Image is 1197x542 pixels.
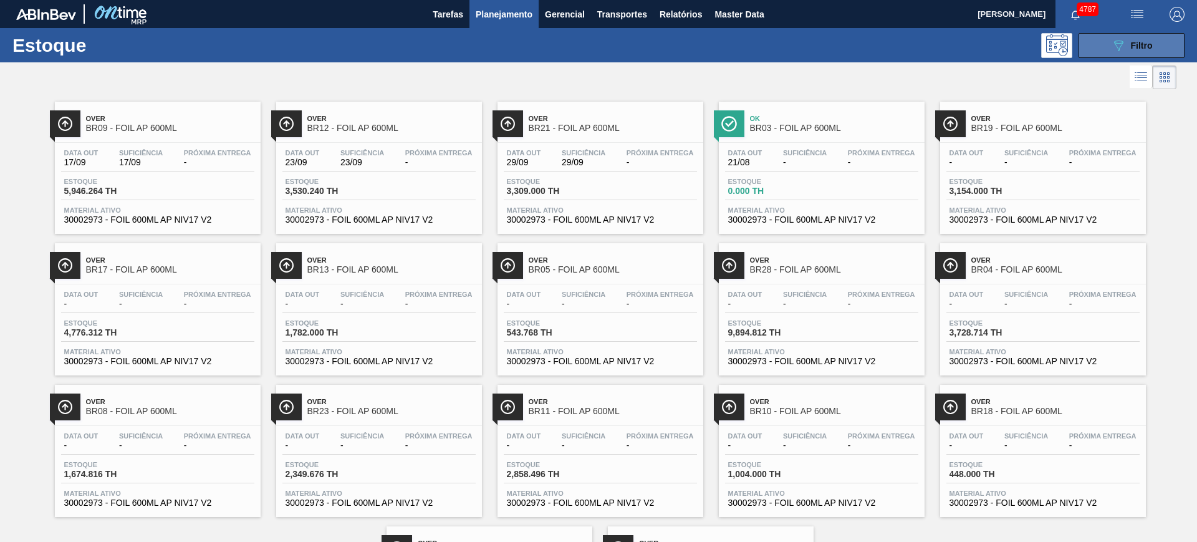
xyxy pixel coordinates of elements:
span: Próxima Entrega [1069,149,1137,157]
span: Próxima Entrega [627,291,694,298]
img: Ícone [279,116,294,132]
span: BR04 - FOIL AP 600ML [971,265,1140,274]
img: Ícone [721,258,737,273]
span: 1,782.000 TH [286,328,373,337]
span: - [405,299,473,309]
img: Ícone [943,399,958,415]
span: Over [529,115,697,122]
a: ÍconeOverBR13 - FOIL AP 600MLData out-Suficiência-Próxima Entrega-Estoque1,782.000 THMaterial ati... [267,234,488,375]
span: Suficiência [783,149,827,157]
span: Estoque [507,461,594,468]
img: userActions [1130,7,1145,22]
span: Over [971,115,1140,122]
span: Material ativo [286,490,473,497]
span: Over [529,256,697,264]
a: ÍconeOverBR18 - FOIL AP 600MLData out-Suficiência-Próxima Entrega-Estoque448.000 THMaterial ativo... [931,375,1152,517]
span: Data out [507,291,541,298]
span: - [728,441,762,450]
span: Data out [728,291,762,298]
span: BR09 - FOIL AP 600ML [86,123,254,133]
span: Próxima Entrega [405,291,473,298]
span: 17/09 [119,158,163,167]
a: ÍconeOverBR08 - FOIL AP 600MLData out-Suficiência-Próxima Entrega-Estoque1,674.816 THMaterial ati... [46,375,267,517]
span: Over [307,256,476,264]
span: Data out [728,432,762,440]
span: Suficiência [1004,149,1048,157]
span: Tarefas [433,7,463,22]
span: Suficiência [340,149,384,157]
span: - [1069,158,1137,167]
span: 29/09 [507,158,541,167]
span: Próxima Entrega [627,432,694,440]
span: Suficiência [340,432,384,440]
span: - [728,299,762,309]
img: Ícone [943,116,958,132]
span: 2,858.496 TH [507,470,594,479]
span: 1,004.000 TH [728,470,815,479]
span: Próxima Entrega [184,291,251,298]
span: - [949,299,984,309]
span: 30002973 - FOIL 600ML AP NIV17 V2 [286,498,473,508]
img: Ícone [943,258,958,273]
span: BR05 - FOIL AP 600ML [529,265,697,274]
span: Suficiência [1004,291,1048,298]
h1: Estoque [12,38,199,52]
span: Ok [750,115,918,122]
button: Notificações [1055,6,1095,23]
span: Data out [728,149,762,157]
span: - [286,441,320,450]
span: 30002973 - FOIL 600ML AP NIV17 V2 [728,498,915,508]
span: - [949,441,984,450]
span: 0.000 TH [728,186,815,196]
span: BR21 - FOIL AP 600ML [529,123,697,133]
span: 30002973 - FOIL 600ML AP NIV17 V2 [949,498,1137,508]
span: BR23 - FOIL AP 600ML [307,407,476,416]
a: ÍconeOverBR12 - FOIL AP 600MLData out23/09Suficiência23/09Próxima Entrega-Estoque3,530.240 THMate... [267,92,488,234]
span: Estoque [507,178,594,185]
span: Material ativo [286,348,473,356]
img: Ícone [721,399,737,415]
span: Over [750,398,918,405]
span: Data out [286,432,320,440]
span: - [64,299,99,309]
span: Estoque [64,319,151,327]
span: Over [307,115,476,122]
span: Estoque [949,461,1037,468]
span: BR17 - FOIL AP 600ML [86,265,254,274]
span: 2,349.676 TH [286,470,373,479]
span: 5,946.264 TH [64,186,151,196]
span: Material ativo [949,348,1137,356]
span: - [1004,299,1048,309]
span: Material ativo [728,490,915,497]
div: Visão em Cards [1153,65,1176,89]
span: - [783,299,827,309]
span: Material ativo [728,206,915,214]
span: Suficiência [562,432,605,440]
span: 9,894.812 TH [728,328,815,337]
span: Próxima Entrega [848,291,915,298]
span: - [783,158,827,167]
span: Próxima Entrega [184,149,251,157]
span: 1,674.816 TH [64,470,151,479]
span: 17/09 [64,158,99,167]
span: - [184,158,251,167]
span: 29/09 [562,158,605,167]
span: 23/09 [340,158,384,167]
span: 30002973 - FOIL 600ML AP NIV17 V2 [507,498,694,508]
span: - [848,441,915,450]
span: 23/09 [286,158,320,167]
span: - [1004,158,1048,167]
span: - [405,441,473,450]
span: Estoque [728,319,815,327]
span: Suficiência [783,432,827,440]
img: Ícone [57,399,73,415]
a: ÍconeOverBR17 - FOIL AP 600MLData out-Suficiência-Próxima Entrega-Estoque4,776.312 THMaterial ati... [46,234,267,375]
img: Ícone [721,116,737,132]
span: Data out [64,432,99,440]
img: Ícone [57,116,73,132]
span: Suficiência [119,291,163,298]
span: Suficiência [562,149,605,157]
span: 4,776.312 TH [64,328,151,337]
a: ÍconeOverBR19 - FOIL AP 600MLData out-Suficiência-Próxima Entrega-Estoque3,154.000 THMaterial ati... [931,92,1152,234]
span: Próxima Entrega [405,432,473,440]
